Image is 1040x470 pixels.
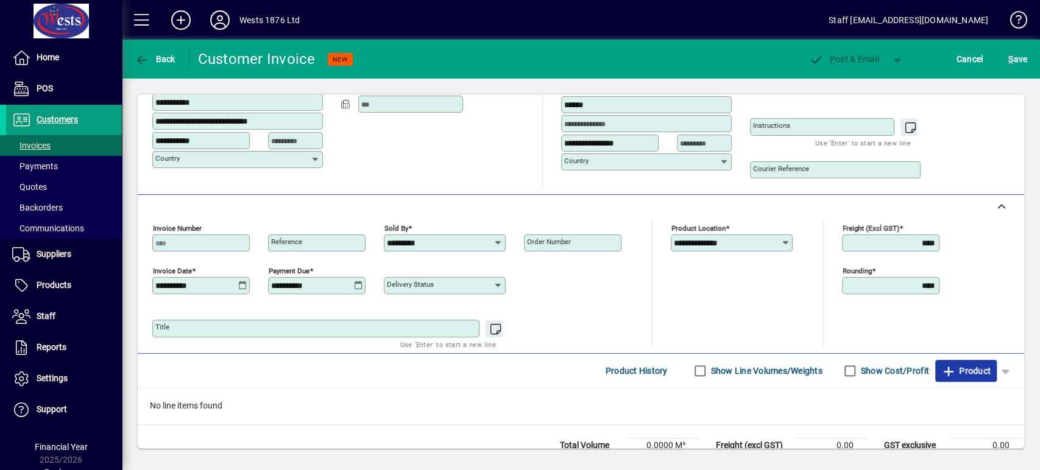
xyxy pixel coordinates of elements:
[6,197,122,218] a: Backorders
[37,280,71,290] span: Products
[815,136,911,150] mat-hint: Use 'Enter' to start a new line
[161,9,200,31] button: Add
[6,363,122,394] a: Settings
[271,237,302,246] mat-label: Reference
[878,438,951,453] td: GST exclusive
[627,438,700,453] td: 0.0000 M³
[37,83,53,93] span: POS
[1008,54,1013,64] span: S
[829,10,988,30] div: Staff [EMAIL_ADDRESS][DOMAIN_NAME]
[6,218,122,239] a: Communications
[830,54,835,64] span: P
[200,9,239,31] button: Profile
[6,270,122,301] a: Products
[37,342,66,352] span: Reports
[37,114,78,124] span: Customers
[155,323,169,331] mat-label: Title
[753,121,790,130] mat-label: Instructions
[37,404,67,414] span: Support
[843,267,872,275] mat-label: Rounding
[951,438,1024,453] td: 0.00
[957,49,983,69] span: Cancel
[6,74,122,104] a: POS
[333,55,348,63] span: NEW
[941,361,991,381] span: Product
[935,360,997,382] button: Product
[37,311,55,321] span: Staff
[6,135,122,156] a: Invoices
[153,224,202,233] mat-label: Invoice number
[153,267,192,275] mat-label: Invoice date
[709,365,822,377] label: Show Line Volumes/Weights
[1008,49,1027,69] span: ave
[601,360,673,382] button: Product History
[155,154,180,163] mat-label: Country
[1005,48,1030,70] button: Save
[843,224,899,233] mat-label: Freight (excl GST)
[6,332,122,363] a: Reports
[37,249,71,259] span: Suppliers
[710,438,795,453] td: Freight (excl GST)
[12,223,84,233] span: Communications
[37,373,68,383] span: Settings
[135,54,175,64] span: Back
[12,182,47,192] span: Quotes
[37,52,59,62] span: Home
[1000,2,1025,42] a: Knowledge Base
[387,280,434,289] mat-label: Delivery status
[802,48,885,70] button: Post & Email
[35,442,88,452] span: Financial Year
[132,48,179,70] button: Back
[12,203,63,212] span: Backorders
[6,43,122,73] a: Home
[384,224,408,233] mat-label: Sold by
[753,164,809,173] mat-label: Courier Reference
[564,156,589,165] mat-label: Country
[122,48,189,70] app-page-header-button: Back
[198,49,316,69] div: Customer Invoice
[554,438,627,453] td: Total Volume
[795,438,868,453] td: 0.00
[6,156,122,177] a: Payments
[12,141,51,150] span: Invoices
[138,387,1024,424] div: No line items found
[6,177,122,197] a: Quotes
[6,301,122,332] a: Staff
[953,48,986,70] button: Cancel
[527,237,571,246] mat-label: Order number
[239,10,300,30] div: Wests 1876 Ltd
[6,395,122,425] a: Support
[269,267,310,275] mat-label: Payment due
[808,54,879,64] span: ost & Email
[671,224,726,233] mat-label: Product location
[606,361,668,381] span: Product History
[6,239,122,270] a: Suppliers
[12,161,58,171] span: Payments
[858,365,929,377] label: Show Cost/Profit
[400,337,496,351] mat-hint: Use 'Enter' to start a new line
